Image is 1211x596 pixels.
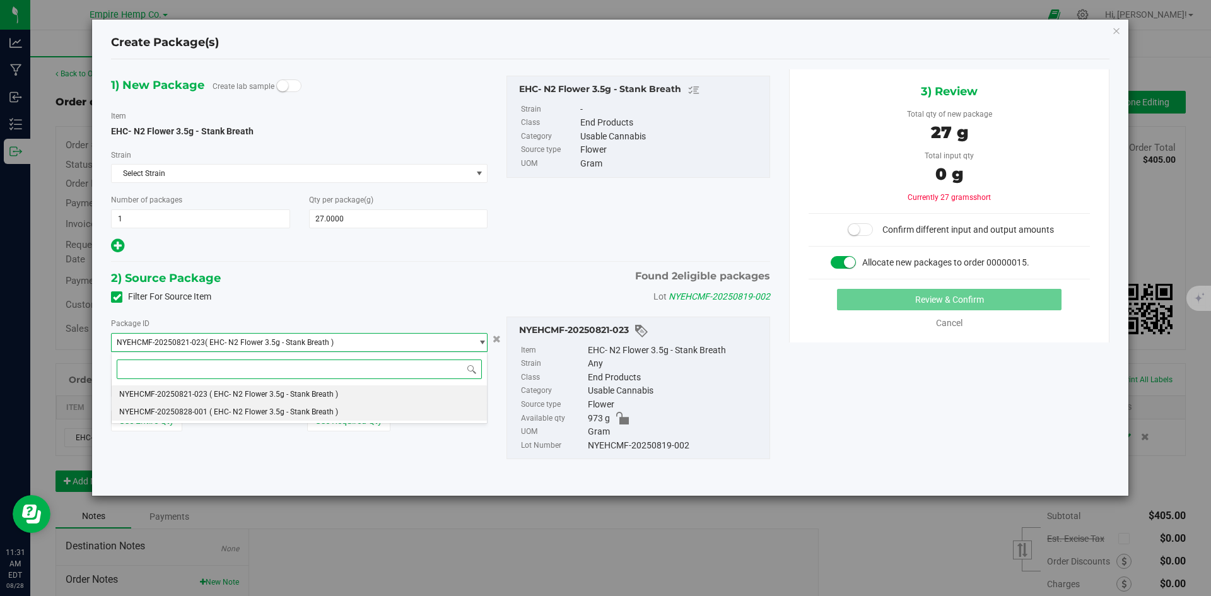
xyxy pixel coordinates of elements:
span: 1) New Package [111,76,204,95]
div: Gram [588,425,763,439]
span: 973 g [588,412,610,426]
span: ( EHC- N2 Flower 3.5g - Stank Breath ) [205,338,334,347]
span: 2 [672,270,677,282]
span: 0 g [935,164,963,184]
div: End Products [580,116,763,130]
label: UOM [521,157,578,171]
span: Qty per package [309,196,373,204]
span: 3) Review [921,82,978,101]
span: NYEHCMF-20250819-002 [669,291,770,301]
div: EHC- N2 Flower 3.5g - Stank Breath [519,83,763,98]
input: 1 [112,210,290,228]
div: Any [588,357,763,371]
input: 27.0000 [310,210,488,228]
span: select [471,165,487,182]
span: Add new output [111,243,124,253]
label: Item [521,344,585,358]
span: EHC- N2 Flower 3.5g - Stank Breath [111,126,254,136]
label: Class [521,116,578,130]
div: Flower [588,398,763,412]
label: Category [521,384,585,398]
span: Currently 27 grams [908,193,991,202]
h4: Create Package(s) [111,35,219,51]
span: 2) Source Package [111,269,221,288]
label: Class [521,371,585,385]
span: short [973,193,991,202]
label: UOM [521,425,585,439]
label: Available qty [521,412,585,426]
div: Gram [580,157,763,171]
span: Package ID [111,319,149,328]
iframe: Resource center [13,495,50,533]
label: Category [521,130,578,144]
label: Strain [521,357,585,371]
div: NYEHCMF-20250821-023 [519,324,763,339]
label: Strain [111,149,131,161]
span: NYEHCMF-20250821-023 [117,338,205,347]
span: 27 g [931,122,968,143]
span: Total qty of new package [907,110,992,119]
div: EHC- N2 Flower 3.5g - Stank Breath [588,344,763,358]
div: End Products [588,371,763,385]
div: Flower [580,143,763,157]
span: Total input qty [925,151,974,160]
label: Item [111,110,126,122]
label: Lot Number [521,439,585,453]
span: Confirm different input and output amounts [882,225,1054,235]
div: Usable Cannabis [588,384,763,398]
div: NYEHCMF-20250819-002 [588,439,763,453]
span: Select Strain [112,165,471,182]
label: Filter For Source Item [111,290,211,303]
label: Create lab sample [213,77,274,96]
button: Cancel button [489,330,505,348]
label: Source type [521,398,585,412]
button: Review & Confirm [837,289,1062,310]
span: Allocate new packages to order 00000015. [862,257,1029,267]
span: select [471,334,487,351]
span: Number of packages [111,196,182,204]
label: Source type [521,143,578,157]
label: Strain [521,103,578,117]
span: Found eligible packages [635,269,770,284]
div: Usable Cannabis [580,130,763,144]
span: Lot [653,291,667,301]
div: - [580,103,763,117]
a: Cancel [936,318,962,328]
span: (g) [364,196,373,204]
